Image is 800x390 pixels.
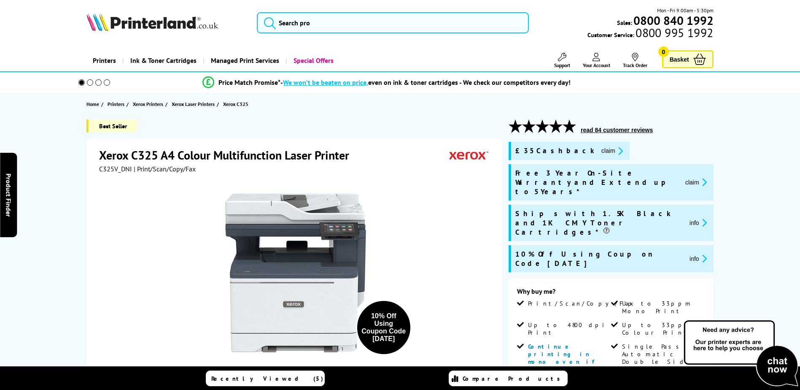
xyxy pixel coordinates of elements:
[517,287,705,300] div: Why buy me?
[683,177,709,187] button: promo-description
[554,53,570,68] a: Support
[86,13,218,31] img: Printerland Logo
[133,100,163,108] span: Xerox Printers
[86,13,246,33] a: Printerland Logo
[687,254,709,263] button: promo-description
[130,50,197,71] span: Ink & Toner Cartridges
[122,50,203,71] a: Ink & Toner Cartridges
[622,321,703,336] span: Up to 33ppm Colour Print
[223,100,248,108] span: Xerox C325
[515,168,679,196] span: Free 3 Year On-Site Warranty and Extend up to 5 Years*
[583,62,610,68] span: Your Account
[280,78,571,87] div: - even on ink & toner cartridges - We check our competitors every day!
[632,16,714,24] a: 0800 840 1992
[286,50,340,71] a: Special Offers
[633,13,714,28] b: 0800 840 1992
[86,100,99,108] span: Home
[283,78,368,87] span: We won’t be beaten on price,
[218,78,280,87] span: Price Match Promise*
[203,50,286,71] a: Managed Print Services
[257,12,529,33] input: Search pro
[515,146,595,156] span: £35 Cashback
[4,173,13,217] span: Product Finder
[108,100,127,108] a: Printers
[86,100,101,108] a: Home
[172,100,215,108] span: Xerox Laser Printers
[662,50,714,68] a: Basket 0
[687,218,709,227] button: promo-description
[599,146,625,156] button: promo-description
[211,375,323,382] span: Recently Viewed (5)
[587,29,713,39] span: Customer Service:
[657,6,714,14] span: Mon - Fri 9:00am - 5:30pm
[528,321,609,336] span: Up to 4800 dpi Print
[133,100,165,108] a: Xerox Printers
[86,119,137,133] span: Best Seller
[108,100,124,108] span: Printers
[634,29,713,37] span: 0800 995 1992
[554,62,570,68] span: Support
[99,147,358,163] h1: Xerox C325 A4 Colour Multifunction Laser Printer
[449,371,568,386] a: Compare Products
[213,190,378,355] img: Xerox C325
[682,319,800,388] img: Open Live Chat window
[622,343,703,373] span: Single Pass Automatic Double Sided Scanning
[99,165,132,173] span: C325V_DNI
[528,300,636,307] span: Print/Scan/Copy/Fax
[86,50,122,71] a: Printers
[578,126,655,134] button: read 84 customer reviews
[134,165,196,173] span: | Print/Scan/Copy/Fax
[67,75,707,90] li: modal_Promise
[670,54,689,65] span: Basket
[583,53,610,68] a: Your Account
[172,100,217,108] a: Xerox Laser Printers
[622,300,703,315] span: Up to 33ppm Mono Print
[515,249,683,268] span: 10% Off Using Coupon Code [DATE]
[223,100,251,108] a: Xerox C325
[515,209,683,237] span: Ships with 1.5K Black and 1K CMY Toner Cartridges*
[658,46,669,57] span: 0
[617,19,632,27] span: Sales:
[450,147,488,163] img: Xerox
[361,312,406,343] div: 10% Off Using Coupon Code [DATE]
[623,53,647,68] a: Track Order
[206,371,325,386] a: Recently Viewed (5)
[463,375,565,382] span: Compare Products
